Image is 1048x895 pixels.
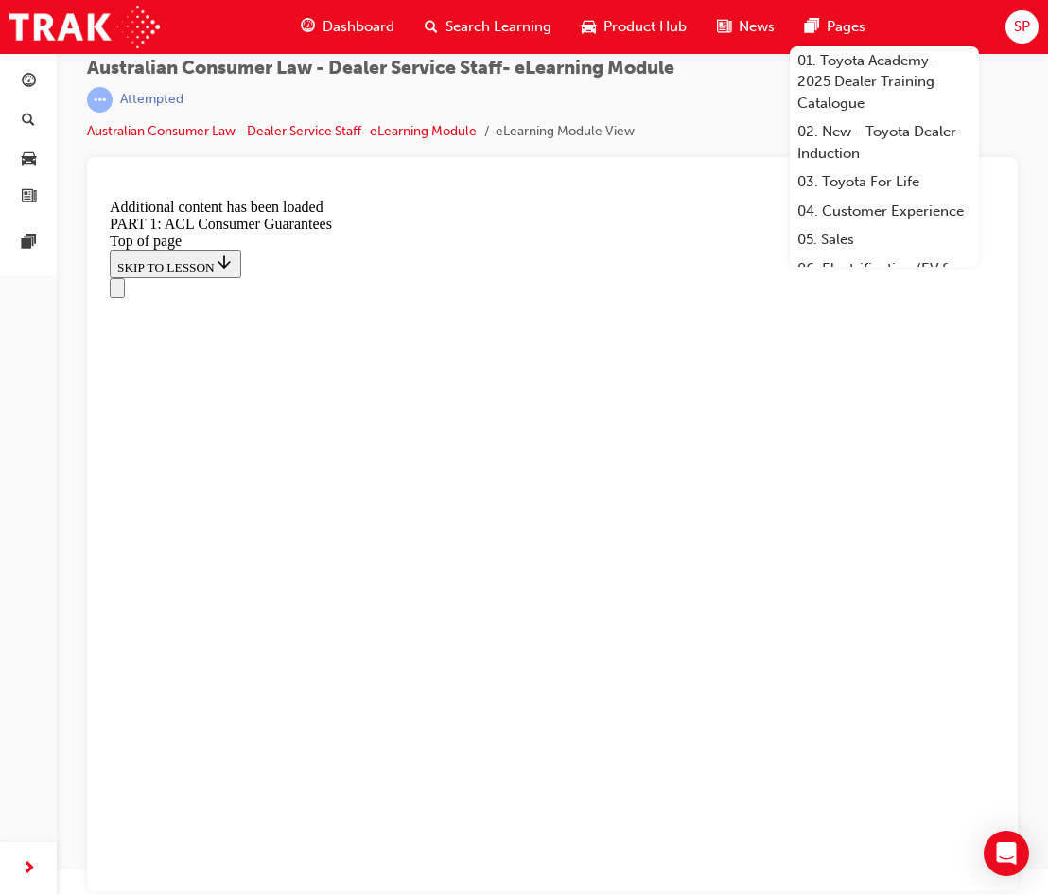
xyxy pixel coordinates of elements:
span: Search Learning [445,16,551,38]
a: 03. Toyota For Life [790,167,979,197]
span: Dashboard [323,16,394,38]
img: Trak [9,6,160,48]
span: learningRecordVerb_ATTEMPT-icon [87,87,113,113]
a: search-iconSearch Learning [410,8,567,46]
div: Additional content has been loaded [8,8,893,25]
span: SKIP TO LESSON [15,69,131,83]
span: news-icon [717,15,731,39]
a: guage-iconDashboard [286,8,410,46]
span: guage-icon [301,15,315,39]
span: next-icon [22,857,36,881]
a: 04. Customer Experience [790,197,979,226]
a: 02. New - Toyota Dealer Induction [790,117,979,167]
span: pages-icon [22,235,36,252]
span: pages-icon [805,15,819,39]
a: news-iconNews [702,8,790,46]
span: car-icon [582,15,596,39]
a: 01. Toyota Academy - 2025 Dealer Training Catalogue [790,46,979,118]
span: search-icon [425,15,438,39]
span: Australian Consumer Law - Dealer Service Staff- eLearning Module [87,58,674,79]
span: News [739,16,775,38]
div: Attempted [120,91,183,109]
span: news-icon [22,189,36,206]
a: Australian Consumer Law - Dealer Service Staff- eLearning Module [87,123,477,139]
button: Open navigation menu [8,87,23,107]
span: Product Hub [603,16,687,38]
span: car-icon [22,150,36,167]
a: 05. Sales [790,225,979,254]
li: eLearning Module View [496,121,635,143]
button: SP [1005,10,1039,44]
a: 06. Electrification (EV & Hybrid) [790,254,979,305]
span: SP [1014,16,1030,38]
div: PART 1: ACL Consumer Guarantees [8,25,893,42]
a: pages-iconPages [790,8,881,46]
span: search-icon [22,113,35,130]
div: Open Intercom Messenger [984,831,1029,876]
span: guage-icon [22,74,36,91]
div: Top of page [8,42,893,59]
span: Pages [827,16,865,38]
button: SKIP TO LESSON [8,59,139,87]
a: car-iconProduct Hub [567,8,702,46]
